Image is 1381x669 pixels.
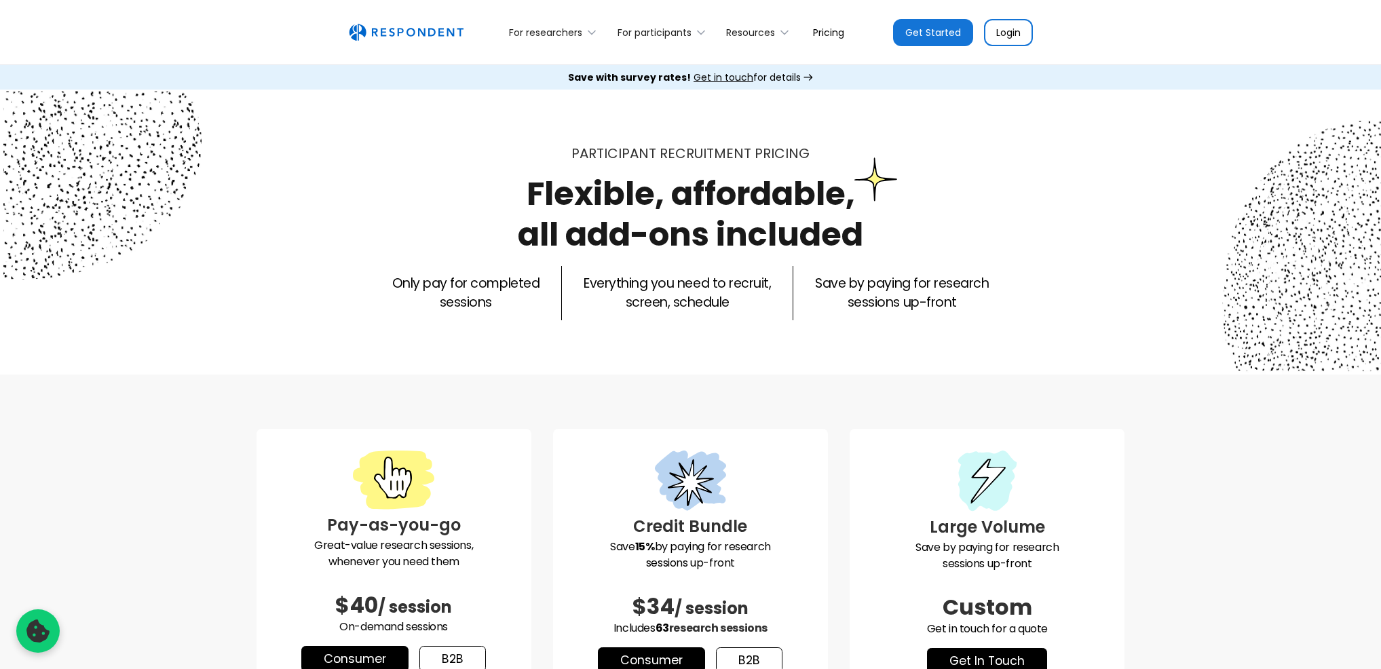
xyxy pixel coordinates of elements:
h3: Large Volume [860,515,1114,539]
span: Participant recruitment [571,144,751,163]
div: Resources [726,26,775,39]
div: For researchers [509,26,582,39]
a: Get Started [893,19,973,46]
div: for details [568,71,801,84]
span: $40 [335,590,378,620]
h3: Pay-as-you-go [267,513,521,537]
div: For researchers [502,16,609,48]
a: Pricing [802,16,855,48]
span: Custom [943,592,1032,622]
span: / session [378,596,452,618]
div: Resources [719,16,802,48]
span: 63 [656,620,669,636]
div: For participants [609,16,718,48]
strong: 15% [635,539,655,554]
img: Untitled UI logotext [349,24,464,41]
div: For participants [618,26,692,39]
a: home [349,24,464,41]
span: Get in touch [694,71,753,84]
p: Includes [564,620,817,636]
h1: Flexible, affordable, all add-ons included [518,171,863,257]
p: Only pay for completed sessions [392,274,540,312]
p: On-demand sessions [267,619,521,635]
p: Save by paying for research sessions up-front [564,539,817,571]
span: $34 [632,591,675,622]
p: Everything you need to recruit, screen, schedule [584,274,771,312]
p: Save by paying for research sessions up-front [860,539,1114,572]
span: research sessions [669,620,768,636]
a: Login [984,19,1033,46]
p: Save by paying for research sessions up-front [815,274,989,312]
span: PRICING [755,144,810,163]
span: / session [675,597,749,619]
h3: Credit Bundle [564,514,817,539]
strong: Save with survey rates! [568,71,691,84]
p: Get in touch for a quote [860,621,1114,637]
p: Great-value research sessions, whenever you need them [267,537,521,570]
